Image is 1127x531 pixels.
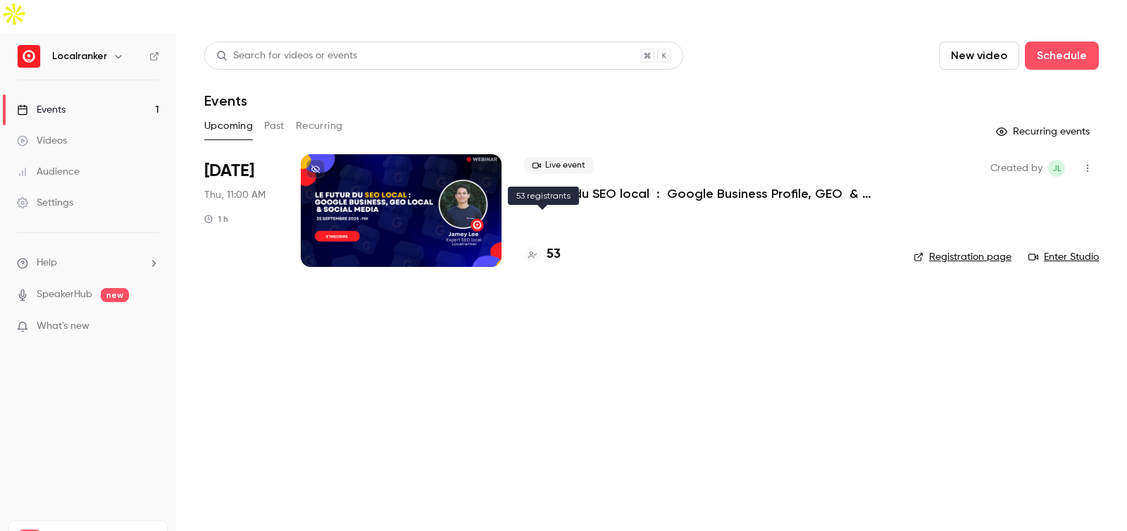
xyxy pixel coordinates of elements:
li: help-dropdown-opener [17,256,159,270]
img: Localranker [18,45,40,68]
span: Live event [524,157,594,174]
span: What's new [37,319,89,334]
span: [DATE] [204,160,254,182]
a: Enter Studio [1028,250,1099,264]
div: Search for videos or events [216,49,357,63]
button: New video [939,42,1019,70]
a: Registration page [914,250,1011,264]
button: Upcoming [204,115,253,137]
div: Audience [17,165,80,179]
a: Le futur du SEO local : Google Business Profile, GEO & Social media [524,185,891,202]
div: Events [17,103,66,117]
span: Jamey Lee [1048,160,1065,177]
span: Thu, 11:00 AM [204,188,266,202]
span: JL [1052,160,1061,177]
h6: Localranker [52,49,107,63]
span: Created by [990,160,1042,177]
span: new [101,288,129,302]
a: 53 [524,245,561,264]
div: Videos [17,134,67,148]
button: Recurring events [990,120,1099,143]
a: SpeakerHub [37,287,92,302]
span: Help [37,256,57,270]
h4: 53 [547,245,561,264]
div: 1 h [204,213,228,225]
button: Past [264,115,285,137]
div: Settings [17,196,73,210]
div: Sep 25 Thu, 11:00 AM (Europe/Paris) [204,154,278,267]
h1: Events [204,92,247,109]
button: Recurring [296,115,343,137]
iframe: Noticeable Trigger [142,320,159,333]
button: Schedule [1025,42,1099,70]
